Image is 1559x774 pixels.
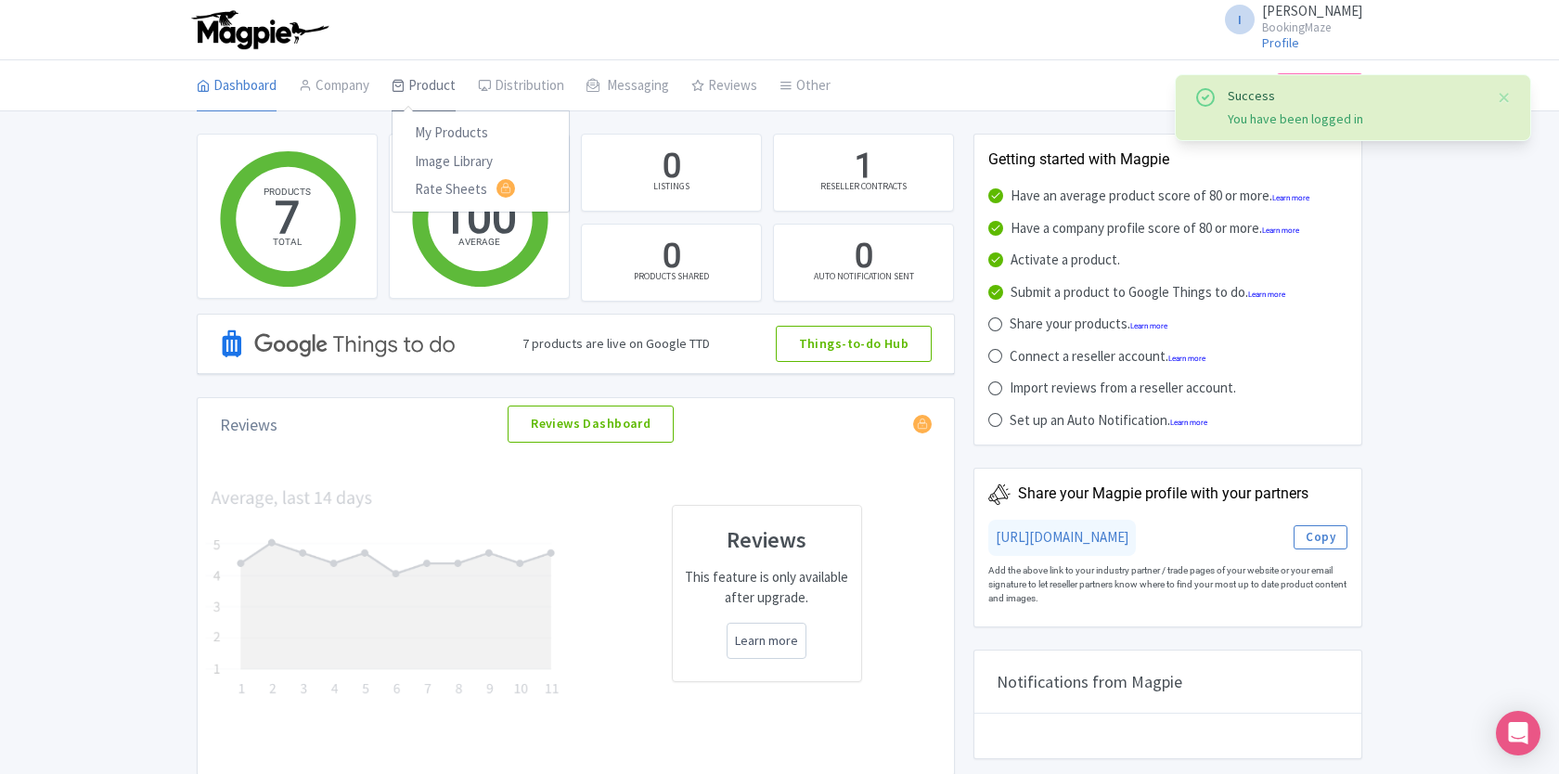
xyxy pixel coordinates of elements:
[581,224,762,302] a: 0 PRODUCTS SHARED
[1011,250,1120,271] div: Activate a product.
[522,334,710,354] div: 7 products are live on Google TTD
[1272,194,1309,202] a: Learn more
[1010,314,1167,335] div: Share your products.
[773,134,954,212] a: 1 RESELLER CONTRACTS
[855,234,873,280] div: 0
[1011,282,1285,303] div: Submit a product to Google Things to do.
[508,406,674,443] a: Reviews Dashboard
[1010,346,1205,368] div: Connect a reseller account.
[684,567,851,609] p: This feature is only available after upgrade.
[988,148,1347,171] div: Getting started with Magpie
[205,487,565,700] img: chart-62242baa53ac9495a133cd79f73327f1.png
[1262,34,1299,51] a: Profile
[653,179,689,193] div: LISTINGS
[1496,711,1540,755] div: Open Intercom Messenger
[855,144,873,190] div: 1
[1294,525,1347,549] button: Copy
[996,528,1128,546] a: [URL][DOMAIN_NAME]
[1497,86,1512,109] button: Close
[1228,86,1482,106] div: Success
[299,60,369,112] a: Company
[1225,5,1255,34] span: I
[197,60,277,112] a: Dashboard
[1011,218,1299,239] div: Have a company profile score of 80 or more.
[1170,419,1207,427] a: Learn more
[1130,322,1167,330] a: Learn more
[392,60,456,112] a: Product
[820,179,907,193] div: RESELLER CONTRACTS
[634,269,709,283] div: PRODUCTS SHARED
[663,234,681,280] div: 0
[1018,483,1308,505] div: Share your Magpie profile with your partners
[393,175,569,204] a: Rate Sheets
[478,60,564,112] a: Distribution
[187,9,331,50] img: logo-ab69f6fb50320c5b225c76a69d11143b.png
[663,144,681,190] div: 0
[393,148,569,176] a: Image Library
[1214,4,1362,33] a: I [PERSON_NAME] BookingMaze
[1262,2,1362,19] span: [PERSON_NAME]
[1010,410,1207,432] div: Set up an Auto Notification.
[1010,378,1236,399] div: Import reviews from a reseller account.
[974,651,1361,714] div: Notifications from Magpie
[773,224,954,302] a: 0 AUTO NOTIFICATION SENT
[1262,226,1299,235] a: Learn more
[776,326,933,363] a: Things-to-do Hub
[581,134,762,212] a: 0 LISTINGS
[1168,355,1205,363] a: Learn more
[684,528,851,552] h3: Reviews
[988,556,1347,613] div: Add the above link to your industry partner / trade pages of your website or your email signature...
[586,60,669,112] a: Messaging
[814,269,914,283] div: AUTO NOTIFICATION SENT
[779,60,831,112] a: Other
[1277,73,1362,97] a: Subscription
[220,412,277,437] div: Reviews
[220,304,457,383] img: Google TTD
[1248,290,1285,299] a: Learn more
[1228,110,1482,129] div: You have been logged in
[1011,186,1309,207] div: Have an average product score of 80 or more.
[691,60,757,112] a: Reviews
[393,119,569,148] a: My Products
[1262,21,1362,33] small: BookingMaze
[735,631,798,651] a: Learn more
